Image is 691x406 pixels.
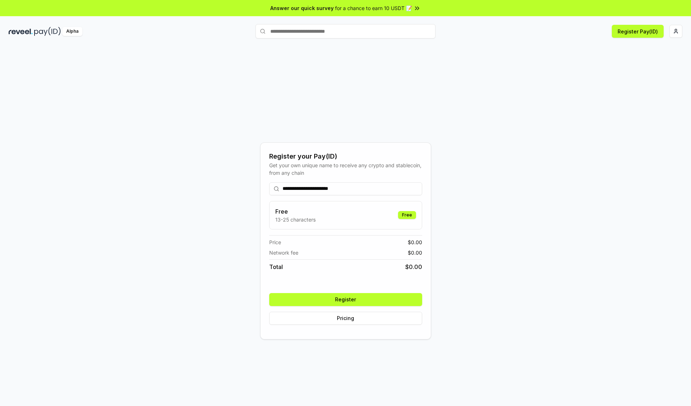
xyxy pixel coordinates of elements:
[275,207,316,216] h3: Free
[9,27,33,36] img: reveel_dark
[269,161,422,177] div: Get your own unique name to receive any crypto and stablecoin, from any chain
[269,238,281,246] span: Price
[269,263,283,271] span: Total
[269,312,422,325] button: Pricing
[405,263,422,271] span: $ 0.00
[275,216,316,223] p: 13-25 characters
[612,25,664,38] button: Register Pay(ID)
[270,4,334,12] span: Answer our quick survey
[62,27,82,36] div: Alpha
[269,249,298,256] span: Network fee
[269,151,422,161] div: Register your Pay(ID)
[34,27,61,36] img: pay_id
[398,211,416,219] div: Free
[408,249,422,256] span: $ 0.00
[269,293,422,306] button: Register
[408,238,422,246] span: $ 0.00
[335,4,412,12] span: for a chance to earn 10 USDT 📝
